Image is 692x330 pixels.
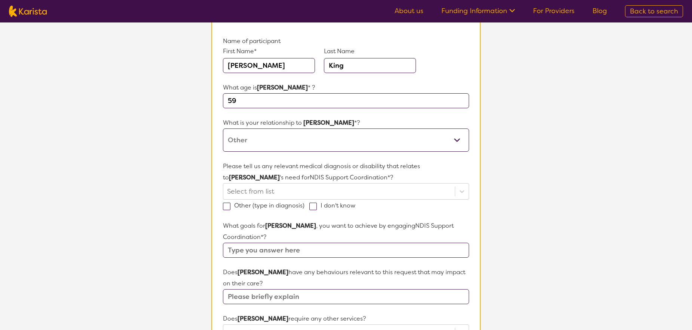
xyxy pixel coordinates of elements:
[223,220,469,243] p: What goals for , you want to achieve by engaging NDIS Support Coordination *?
[309,202,360,209] label: I don't know
[395,6,423,15] a: About us
[223,47,315,56] p: First Name*
[265,222,316,230] strong: [PERSON_NAME]
[625,5,683,17] a: Back to search
[223,202,309,209] label: Other (type in diagnosis)
[441,6,515,15] a: Funding Information
[223,267,469,289] p: Does have any behaviours relevant to this request that may impact on their care?
[223,93,469,108] input: Type here
[533,6,575,15] a: For Providers
[9,6,47,17] img: Karista logo
[223,313,469,324] p: Does require any other services?
[223,117,469,128] p: What is your relationship to *?
[238,268,288,276] strong: [PERSON_NAME]
[257,84,308,91] strong: [PERSON_NAME]
[223,36,469,47] p: Name of participant
[238,315,288,323] strong: [PERSON_NAME]
[223,161,469,183] p: Please tell us any relevant medical diagnosis or disability that relates to 's need for NDIS Supp...
[223,243,469,258] input: Type you answer here
[659,299,682,322] iframe: Chat Window
[223,82,469,93] p: What age is * ?
[223,289,469,304] input: Please briefly explain
[593,6,607,15] a: Blog
[324,47,416,56] p: Last Name
[303,119,354,127] strong: [PERSON_NAME]
[630,7,678,16] span: Back to search
[229,173,280,181] strong: [PERSON_NAME]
